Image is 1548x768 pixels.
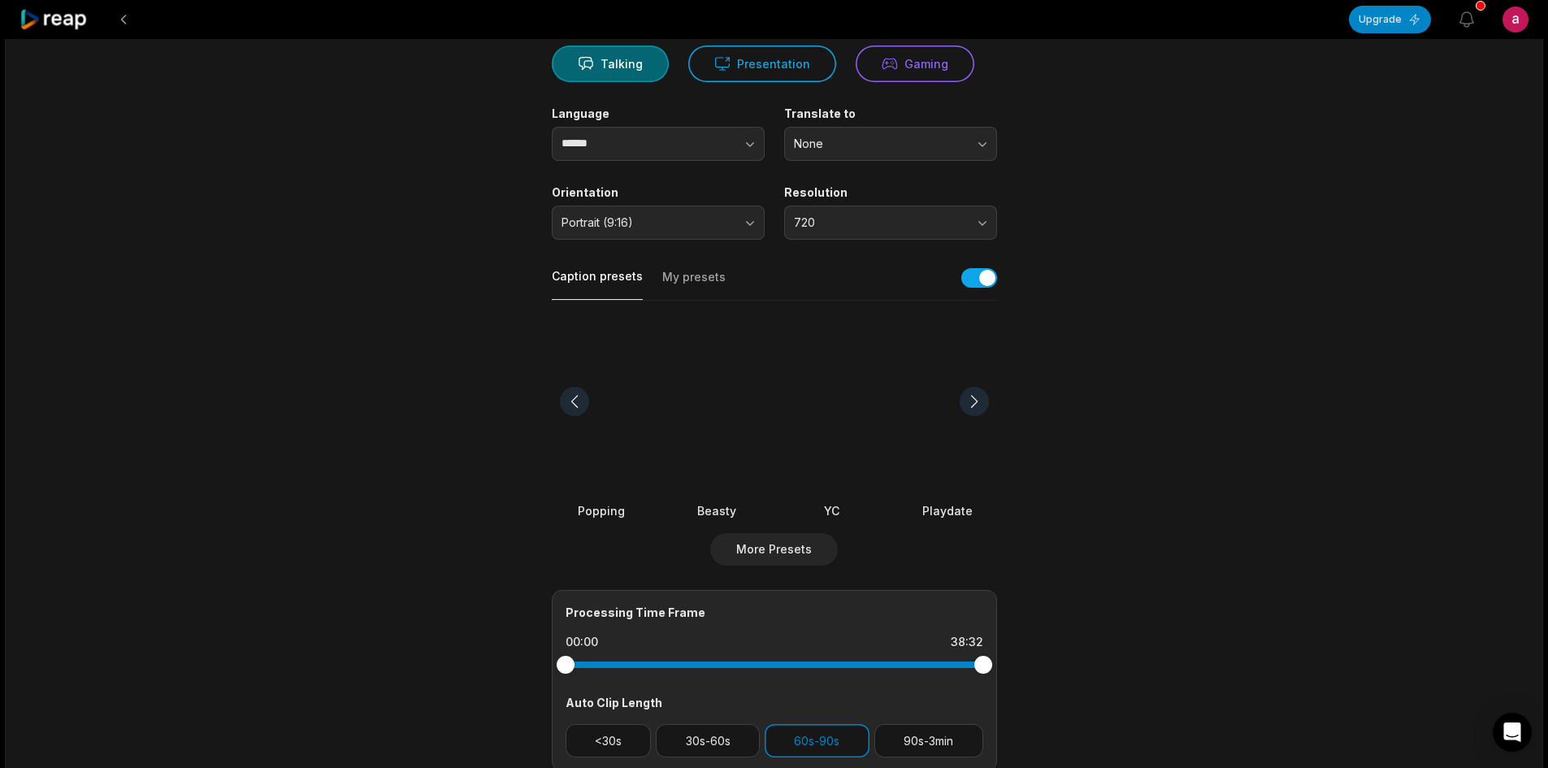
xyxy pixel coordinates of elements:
div: Playdate [898,502,997,519]
button: <30s [566,724,652,757]
div: Popping [552,502,651,519]
label: Language [552,106,765,121]
label: Orientation [552,185,765,200]
button: 720 [784,206,997,240]
button: 90s-3min [874,724,983,757]
button: Portrait (9:16) [552,206,765,240]
span: None [794,137,965,151]
div: 00:00 [566,634,598,650]
div: Open Intercom Messenger [1493,713,1532,752]
button: Gaming [856,46,974,82]
div: Processing Time Frame [566,604,983,621]
span: Portrait (9:16) [562,215,732,230]
button: 30s-60s [656,724,760,757]
button: None [784,127,997,161]
span: 720 [794,215,965,230]
div: YC [783,502,882,519]
button: More Presets [710,533,838,566]
button: Presentation [688,46,836,82]
div: Beasty [667,502,766,519]
button: My presets [662,269,726,300]
div: 38:32 [951,634,983,650]
label: Resolution [784,185,997,200]
button: Talking [552,46,669,82]
button: Upgrade [1349,6,1431,33]
div: Auto Clip Length [566,694,983,711]
button: Caption presets [552,268,643,300]
button: 60s-90s [765,724,869,757]
label: Translate to [784,106,997,121]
